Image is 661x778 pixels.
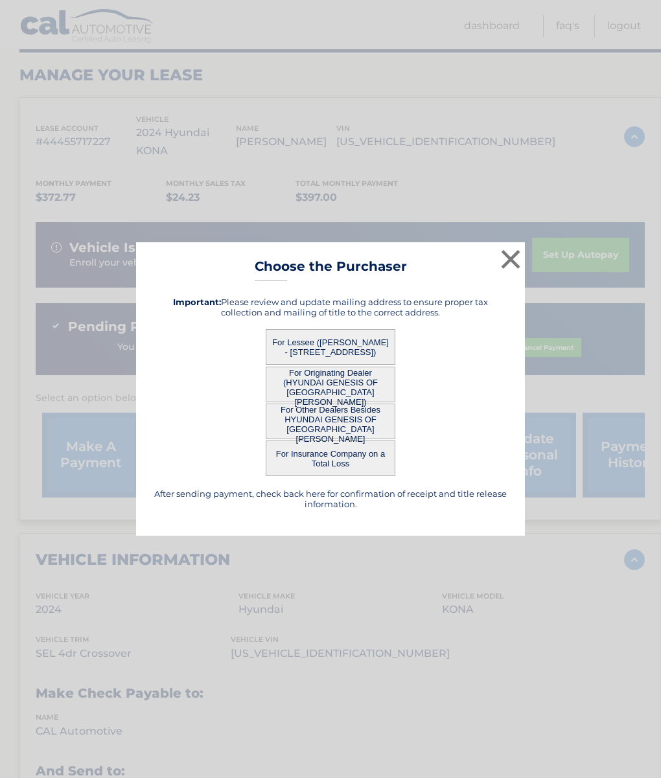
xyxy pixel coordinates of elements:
[266,440,395,476] button: For Insurance Company on a Total Loss
[266,404,395,439] button: For Other Dealers Besides HYUNDAI GENESIS OF [GEOGRAPHIC_DATA][PERSON_NAME]
[266,367,395,402] button: For Originating Dealer (HYUNDAI GENESIS OF [GEOGRAPHIC_DATA][PERSON_NAME])
[266,329,395,365] button: For Lessee ([PERSON_NAME] - [STREET_ADDRESS])
[152,297,509,317] h5: Please review and update mailing address to ensure proper tax collection and mailing of title to ...
[152,488,509,509] h5: After sending payment, check back here for confirmation of receipt and title release information.
[173,297,221,307] strong: Important:
[498,246,524,272] button: ×
[255,258,407,281] h3: Choose the Purchaser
